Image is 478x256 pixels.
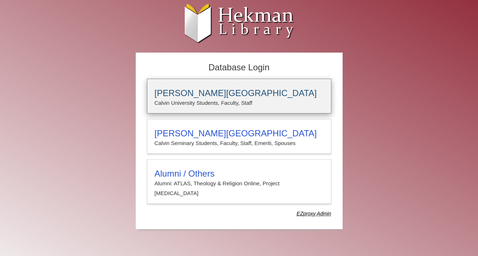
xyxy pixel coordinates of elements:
[155,98,324,108] p: Calvin University Students, Faculty, Staff
[297,211,331,216] dfn: Use Alumni login
[155,169,324,198] summary: Alumni / OthersAlumni: ATLAS, Theology & Religion Online, Project [MEDICAL_DATA]
[155,169,324,179] h3: Alumni / Others
[143,60,335,75] h2: Database Login
[155,139,324,148] p: Calvin Seminary Students, Faculty, Staff, Emeriti, Spouses
[147,79,331,113] a: [PERSON_NAME][GEOGRAPHIC_DATA]Calvin University Students, Faculty, Staff
[155,179,324,198] p: Alumni: ATLAS, Theology & Religion Online, Project [MEDICAL_DATA]
[147,119,331,154] a: [PERSON_NAME][GEOGRAPHIC_DATA]Calvin Seminary Students, Faculty, Staff, Emeriti, Spouses
[155,88,324,98] h3: [PERSON_NAME][GEOGRAPHIC_DATA]
[155,128,324,139] h3: [PERSON_NAME][GEOGRAPHIC_DATA]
